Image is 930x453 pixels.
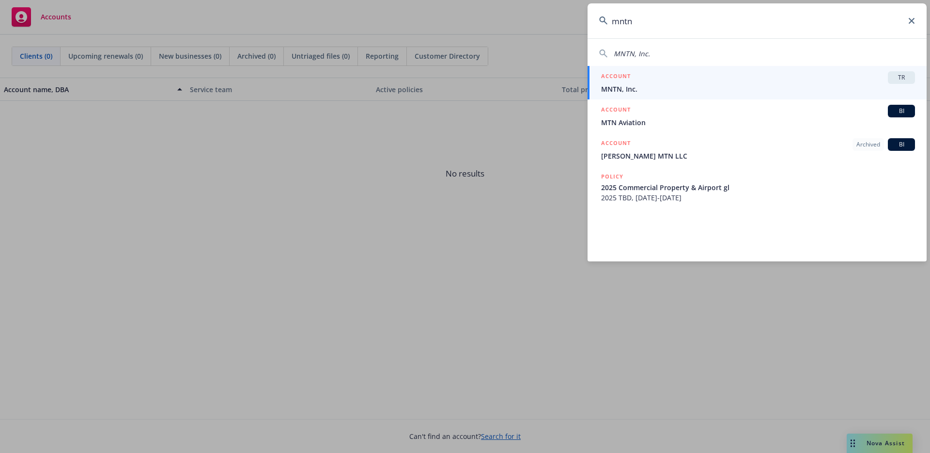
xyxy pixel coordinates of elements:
h5: ACCOUNT [601,105,631,116]
input: Search... [588,3,927,38]
span: BI [892,140,911,149]
h5: ACCOUNT [601,71,631,83]
h5: ACCOUNT [601,138,631,150]
span: MTN Aviation [601,117,915,128]
span: BI [892,107,911,115]
span: Archived [856,140,880,149]
span: [PERSON_NAME] MTN LLC [601,151,915,161]
a: ACCOUNTArchivedBI[PERSON_NAME] MTN LLC [588,133,927,166]
h5: POLICY [601,172,623,181]
a: POLICY2025 Commercial Property & Airport gl2025 TBD, [DATE]-[DATE] [588,166,927,208]
span: MNTN, Inc. [601,84,915,94]
a: ACCOUNTTRMNTN, Inc. [588,66,927,99]
span: TR [892,73,911,82]
span: 2025 Commercial Property & Airport gl [601,182,915,193]
span: 2025 TBD, [DATE]-[DATE] [601,193,915,203]
span: MNTN, Inc. [614,49,650,58]
a: ACCOUNTBIMTN Aviation [588,99,927,133]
